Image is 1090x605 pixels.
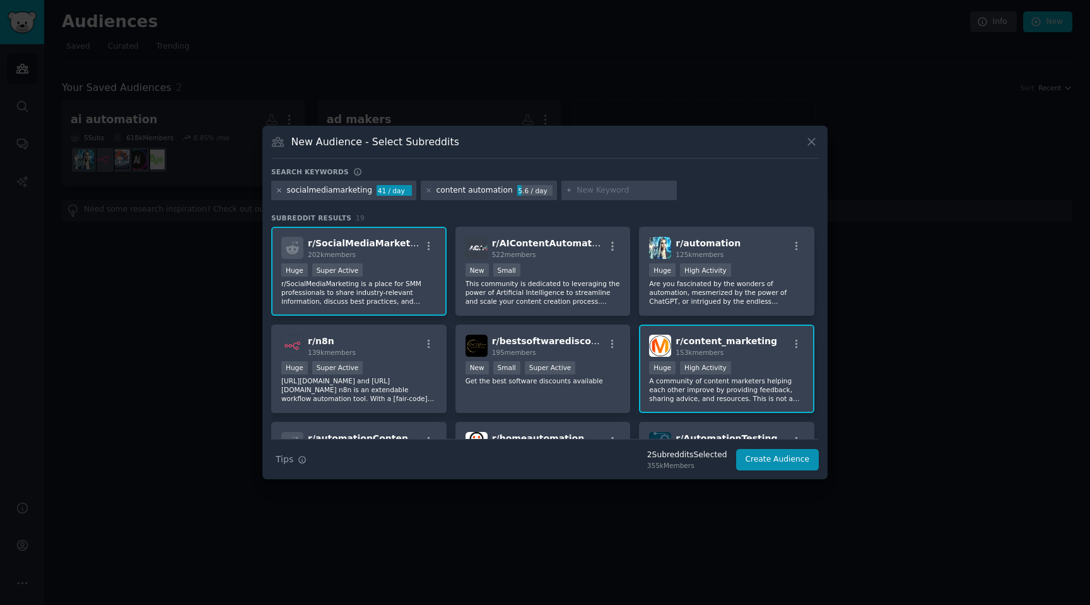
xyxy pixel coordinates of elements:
div: Super Active [312,263,363,277]
span: 202k members [308,251,356,258]
p: r/SocialMediaMarketing is a place for SMM professionals to share industry-relevant information, d... [281,279,437,306]
div: content automation [437,185,513,196]
img: automation [649,237,671,259]
div: Small [493,263,520,277]
div: Super Active [312,361,363,374]
div: socialmediamarketing [287,185,373,196]
span: r/ automation [676,238,741,248]
div: Huge [649,361,676,374]
span: r/ content_marketing [676,336,777,346]
p: [URL][DOMAIN_NAME] and [URL][DOMAIN_NAME] n8n is an extendable workflow automation tool. With a [... [281,376,437,403]
span: r/ bestsoftwarediscounts [492,336,613,346]
span: 153k members [676,349,724,356]
img: n8n [281,335,303,357]
button: Create Audience [736,449,819,470]
div: Super Active [525,361,576,374]
div: Huge [281,263,308,277]
span: 139k members [308,349,356,356]
span: 125k members [676,251,724,258]
p: This community is dedicated to leveraging the power of Artificial Intelligence to streamline and ... [466,279,621,306]
span: 19 [356,214,365,222]
span: 195 members [492,349,536,356]
div: 5.6 / day [517,185,553,196]
img: AutomationTestingQA [649,432,671,454]
img: AIContentAutomators [466,237,488,259]
img: homeautomation [466,432,488,454]
div: 41 / day [377,185,412,196]
input: New Keyword [577,185,672,196]
p: Are you fascinated by the wonders of automation, mesmerized by the power of ChatGPT, or intrigued... [649,279,804,306]
span: r/ n8n [308,336,334,346]
p: Get the best software discounts available [466,376,621,385]
div: 355k Members [647,461,727,470]
span: r/ AIContentAutomators [492,238,607,248]
div: Huge [281,361,308,374]
div: Small [493,361,520,374]
div: 2 Subreddit s Selected [647,450,727,461]
div: Huge [649,263,676,277]
span: r/ SocialMediaMarketing [308,238,426,248]
button: Tips [271,448,311,470]
span: r/ AutomationTestingQA [676,433,792,443]
h3: Search keywords [271,167,349,176]
img: bestsoftwarediscounts [466,335,488,357]
div: High Activity [680,263,731,277]
span: Subreddit Results [271,213,351,222]
span: r/ automationContentCom [308,433,434,443]
p: A community of content marketers helping each other improve by providing feedback, sharing advice... [649,376,804,403]
span: Tips [276,453,293,466]
span: r/ homeautomation [492,433,585,443]
span: 522 members [492,251,536,258]
h3: New Audience - Select Subreddits [291,135,459,148]
div: New [466,361,489,374]
img: content_marketing [649,335,671,357]
div: New [466,263,489,277]
div: High Activity [680,361,731,374]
